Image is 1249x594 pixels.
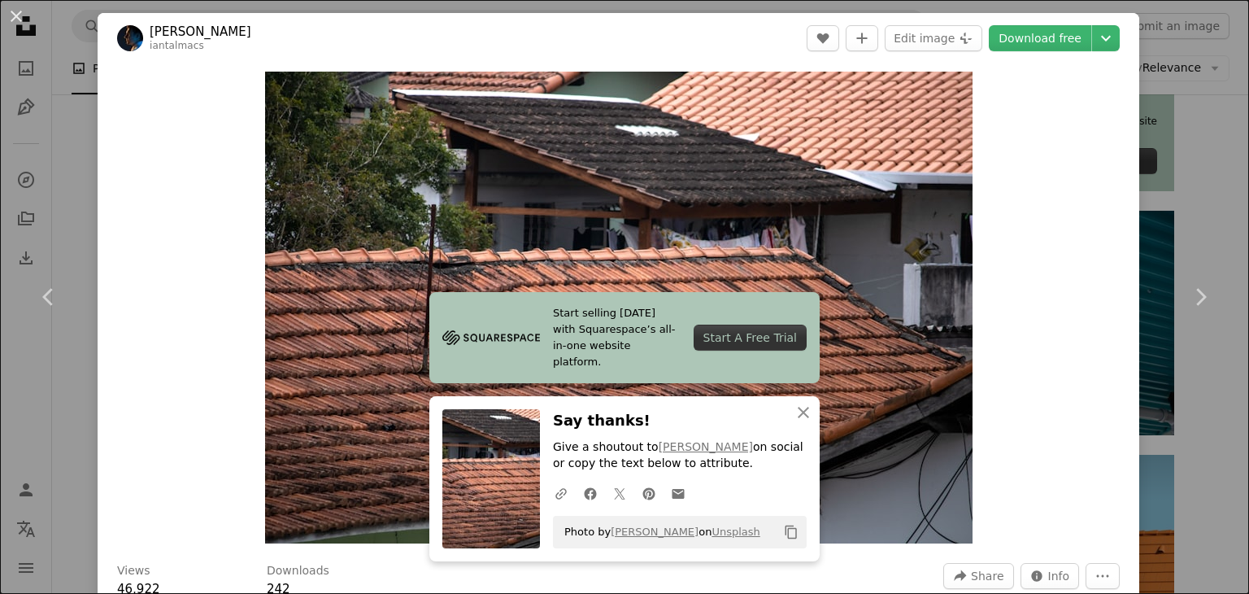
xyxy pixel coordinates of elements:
button: More Actions [1086,563,1120,589]
span: Info [1048,564,1070,588]
a: Start selling [DATE] with Squarespace’s all-in-one website platform.Start A Free Trial [429,292,820,383]
button: Like [807,25,839,51]
a: Download free [989,25,1091,51]
span: Share [971,564,1003,588]
button: Share this image [943,563,1013,589]
span: Photo by on [556,519,760,545]
a: iantalmacs [150,40,204,51]
button: Zoom in on this image [265,72,973,544]
img: a roof with a few shingles [265,72,973,544]
button: Stats about this image [1021,563,1080,589]
button: Choose download size [1092,25,1120,51]
a: Share on Facebook [576,477,605,509]
img: file-1705255347840-230a6ab5bca9image [442,325,540,350]
span: Start selling [DATE] with Squarespace’s all-in-one website platform. [553,305,681,370]
a: Unsplash [712,526,759,538]
h3: Downloads [267,563,329,579]
button: Edit image [885,25,982,51]
p: Give a shoutout to on social or copy the text below to attribute. [553,439,807,472]
button: Copy to clipboard [777,518,805,546]
button: Add to Collection [846,25,878,51]
a: Share over email [664,477,693,509]
a: Share on Twitter [605,477,634,509]
a: [PERSON_NAME] [659,440,753,453]
a: [PERSON_NAME] [611,526,698,538]
div: Start A Free Trial [694,325,807,351]
a: [PERSON_NAME] [150,24,251,40]
h3: Views [117,563,150,579]
h3: Say thanks! [553,409,807,433]
a: Share on Pinterest [634,477,664,509]
a: Next [1151,219,1249,375]
img: Go to Ian Talmacs's profile [117,25,143,51]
